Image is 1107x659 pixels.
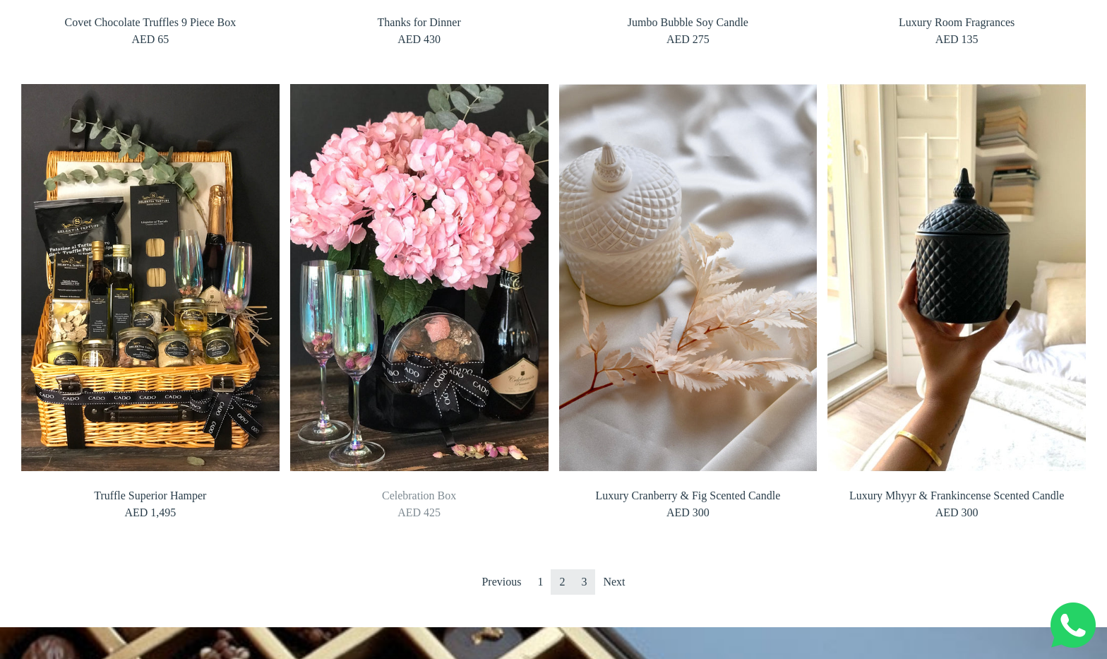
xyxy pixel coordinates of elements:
[666,33,710,45] span: AED 275
[21,16,280,30] span: Covet Chocolate Truffles 9 Piece Box
[21,485,280,525] a: Truffle Superior Hamper AED 1,495
[529,569,551,595] a: Go to page 1
[559,489,818,504] span: Luxury Cranberry & Fig Scented Candle
[935,506,979,518] span: AED 300
[827,485,1086,525] a: Luxury Mhyyr & Frankincense Scented Candle AED 300
[827,12,1086,52] a: Luxury Room Fragrances AED 135
[473,569,529,595] a: Previous
[666,506,710,518] span: AED 300
[21,84,280,472] img: Truffle Superior Hamper
[397,33,441,45] span: AED 430
[290,489,549,504] span: Celebration Box
[827,489,1086,504] span: Luxury Mhyyr & Frankincense Scented Candle
[21,489,280,504] span: Truffle Superior Hamper
[397,506,441,518] span: AED 425
[827,16,1086,30] span: Luxury Room Fragrances
[827,84,1086,472] img: Luxury Mhyyr & Frankincense Scented Candle
[290,16,549,30] span: Thanks for Dinner
[131,33,169,45] span: AED 65
[559,16,818,30] span: Jumbo Bubble Soy Candle
[1051,602,1096,648] img: Whatsapp
[559,485,818,525] a: Luxury Cranberry & Fig Scented Candle AED 300
[573,569,595,595] a: Go to page 3
[290,485,549,525] a: Celebration Box AED 425
[21,12,280,52] a: Covet Chocolate Truffles 9 Piece Box AED 65
[594,569,633,595] a: Next
[559,84,818,472] img: Luxury Cranberry & Fig Scented Candle
[935,33,979,45] span: AED 135
[277,64,561,490] img: Celebration Box
[559,12,818,52] a: Jumbo Bubble Soy Candle AED 275
[290,12,549,52] a: Thanks for Dinner AED 430
[551,569,573,595] span: 2
[473,558,633,606] nav: Pagination Navigation
[124,506,176,518] span: AED 1,495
